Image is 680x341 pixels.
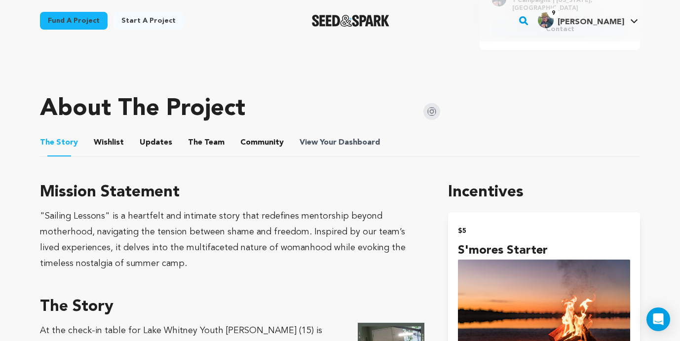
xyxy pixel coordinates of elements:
h1: Incentives [448,181,640,204]
a: Start a project [113,12,184,30]
span: Dashboard [339,137,380,149]
h3: The Story [40,295,424,319]
h1: About The Project [40,97,245,121]
a: Kylie S.'s Profile [536,10,640,28]
img: Seed&Spark Logo Dark Mode [312,15,389,27]
span: Kylie S.'s Profile [536,10,640,31]
img: 776098e3326a0dd9.jpg [538,12,554,28]
div: Kylie S.'s Profile [538,12,624,28]
span: Your [300,137,382,149]
span: Wishlist [94,137,124,149]
span: The [188,137,202,149]
span: 9 [548,8,559,18]
span: [PERSON_NAME] [558,18,624,26]
span: Updates [140,137,172,149]
span: Story [40,137,78,149]
a: ViewYourDashboard [300,137,382,149]
a: Fund a project [40,12,108,30]
img: Seed&Spark Instagram Icon [423,103,440,120]
div: Open Intercom Messenger [646,307,670,331]
span: Team [188,137,225,149]
span: Community [240,137,284,149]
div: "Sailing Lessons" is a heartfelt and intimate story that redefines mentorship beyond motherhood, ... [40,208,424,271]
h2: $5 [458,224,630,238]
h3: Mission Statement [40,181,424,204]
span: The [40,137,54,149]
h4: S'mores Starter [458,242,630,260]
a: Seed&Spark Homepage [312,15,389,27]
